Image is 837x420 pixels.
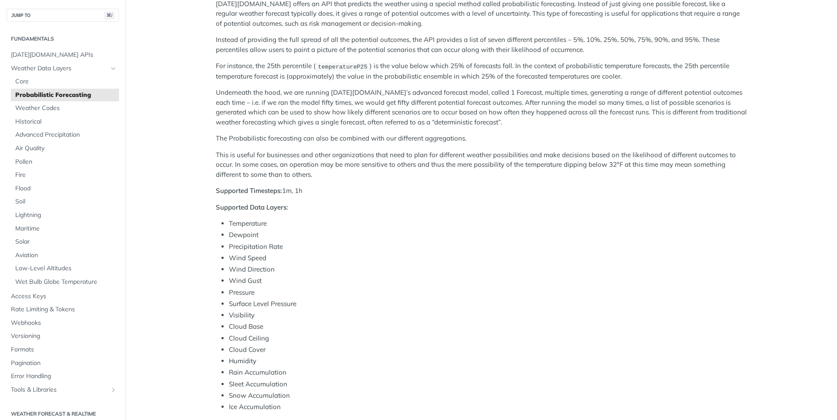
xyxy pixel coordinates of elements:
p: 1m, 1h [216,186,747,196]
span: Error Handling [11,372,117,381]
a: Probabilistic Forecasting [11,89,119,102]
a: Historical [11,115,119,128]
span: Wet Bulb Globe Temperature [15,278,117,286]
span: Weather Data Layers [11,64,108,73]
span: Rate Limiting & Tokens [11,305,117,314]
p: This is useful for businesses and other organizations that need to plan for different weather pos... [216,150,747,180]
span: Flood [15,184,117,193]
span: Pagination [11,359,117,368]
li: Wind Direction [229,265,747,275]
a: Solar [11,235,119,248]
span: Solar [15,238,117,246]
li: Dewpoint [229,230,747,240]
h2: Fundamentals [7,35,119,43]
span: temperatureP25 [318,63,367,70]
button: JUMP TO⌘/ [7,9,119,22]
span: Formats [11,345,117,354]
li: Wind Gust [229,276,747,286]
li: Cloud Ceiling [229,334,747,344]
p: The Probabilistic forecasting can also be combined with our different aggregations. [216,134,747,144]
li: Visibility [229,310,747,320]
a: Core [11,75,119,88]
span: ⌘/ [105,12,114,19]
p: Instead of providing the full spread of all the potential outcomes, the API provides a list of se... [216,35,747,55]
a: Fire [11,169,119,182]
li: Cloud Base [229,322,747,332]
a: Versioning [7,330,119,343]
li: Temperature [229,219,747,229]
a: Maritime [11,222,119,235]
a: Weather Codes [11,102,119,115]
span: Air Quality [15,144,117,153]
li: Ice Accumulation [229,402,747,412]
p: Underneath the hood, we are running [DATE][DOMAIN_NAME]’s advanced forecast model, called 1 Forec... [216,88,747,127]
strong: Supported Timesteps: [216,186,282,195]
span: Advanced Precipitation [15,131,117,139]
a: Access Keys [7,290,119,303]
strong: Supported Data Layers: [216,203,288,211]
button: Hide subpages for Weather Data Layers [110,65,117,72]
a: Rate Limiting & Tokens [7,303,119,316]
button: Show subpages for Tools & Libraries [110,386,117,393]
li: Rain Accumulation [229,368,747,378]
span: Historical [15,117,117,126]
span: Probabilistic Forecasting [15,91,117,100]
li: Surface Level Pressure [229,299,747,309]
span: Weather Codes [15,104,117,113]
a: Air Quality [11,142,119,155]
a: Weather Data LayersHide subpages for Weather Data Layers [7,62,119,75]
a: Formats [7,343,119,356]
span: Core [15,77,117,86]
li: Wind Speed [229,253,747,263]
span: Tools & Libraries [11,386,108,394]
a: Low-Level Altitudes [11,262,119,275]
a: Pagination [7,357,119,370]
a: Advanced Precipitation [11,128,119,141]
span: [DATE][DOMAIN_NAME] APIs [11,51,117,59]
a: Aviation [11,249,119,262]
span: Webhooks [11,319,117,327]
a: Pollen [11,155,119,169]
a: Tools & LibrariesShow subpages for Tools & Libraries [7,383,119,396]
a: Webhooks [7,317,119,330]
a: Flood [11,182,119,195]
li: Pressure [229,288,747,298]
a: [DATE][DOMAIN_NAME] APIs [7,48,119,62]
li: Sleet Accumulation [229,379,747,389]
span: Pollen [15,158,117,166]
span: Aviation [15,251,117,260]
span: Access Keys [11,292,117,301]
span: Soil [15,197,117,206]
span: Maritime [15,224,117,233]
span: Versioning [11,332,117,341]
li: Cloud Cover [229,345,747,355]
a: Lightning [11,209,119,222]
li: Humidity [229,356,747,366]
h2: Weather Forecast & realtime [7,410,119,418]
a: Error Handling [7,370,119,383]
li: Snow Accumulation [229,391,747,401]
a: Soil [11,195,119,208]
span: Low-Level Altitudes [15,264,117,273]
span: Lightning [15,211,117,220]
a: Wet Bulb Globe Temperature [11,275,119,289]
span: Fire [15,171,117,179]
p: For instance, the 25th percentile ( ) is the value below which 25% of forecasts fall. In the cont... [216,61,747,81]
li: Precipitation Rate [229,242,747,252]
